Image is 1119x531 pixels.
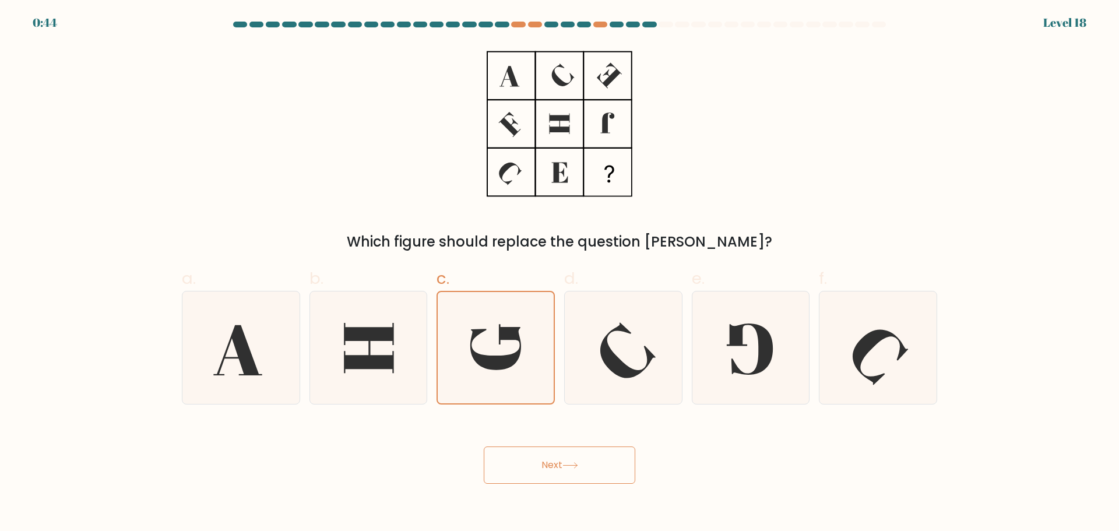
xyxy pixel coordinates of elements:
span: f. [819,267,827,290]
div: Which figure should replace the question [PERSON_NAME]? [189,231,930,252]
span: b. [309,267,323,290]
span: c. [437,267,449,290]
span: e. [692,267,705,290]
span: a. [182,267,196,290]
div: Level 18 [1043,14,1086,31]
button: Next [484,446,635,484]
div: 0:44 [33,14,57,31]
span: d. [564,267,578,290]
